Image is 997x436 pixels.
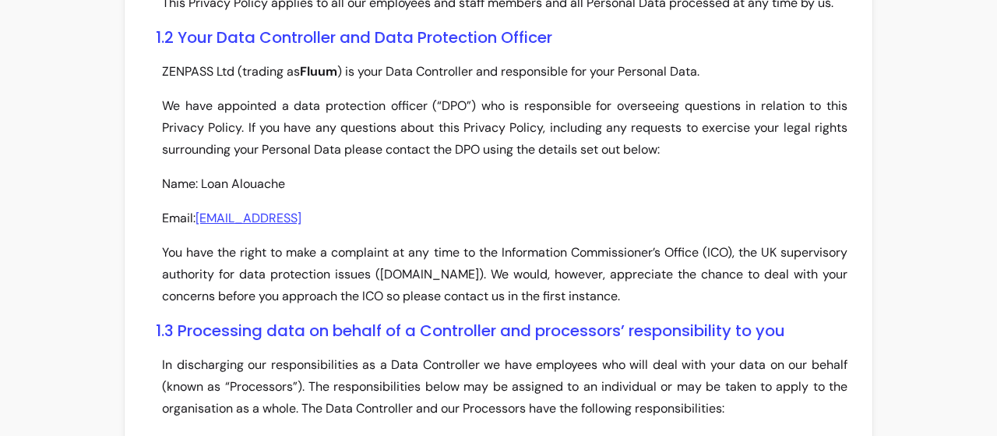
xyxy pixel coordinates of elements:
[162,242,847,307] p: You have the right to make a complaint at any time to the Information Commissioner’s Office (ICO)...
[156,320,847,342] h3: 1.3 Processing data on behalf of a Controller and processors’ responsibility to you
[162,61,847,83] p: ZENPASS Ltd (trading as ) is your Data Controller and responsible for your Personal Data.
[196,210,301,226] a: [EMAIL_ADDRESS]
[162,173,847,195] p: Name: Loan Alouache
[156,27,847,48] h3: 1.2 Your Data Controller and Data Protection Officer
[162,354,847,420] p: In discharging our responsibilities as a Data Controller we have employees who will deal with you...
[300,63,337,80] strong: Fluum
[162,95,847,161] p: We have appointed a data protection officer (“DPO”) who is responsible for overseeing questions i...
[162,207,847,229] p: Email:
